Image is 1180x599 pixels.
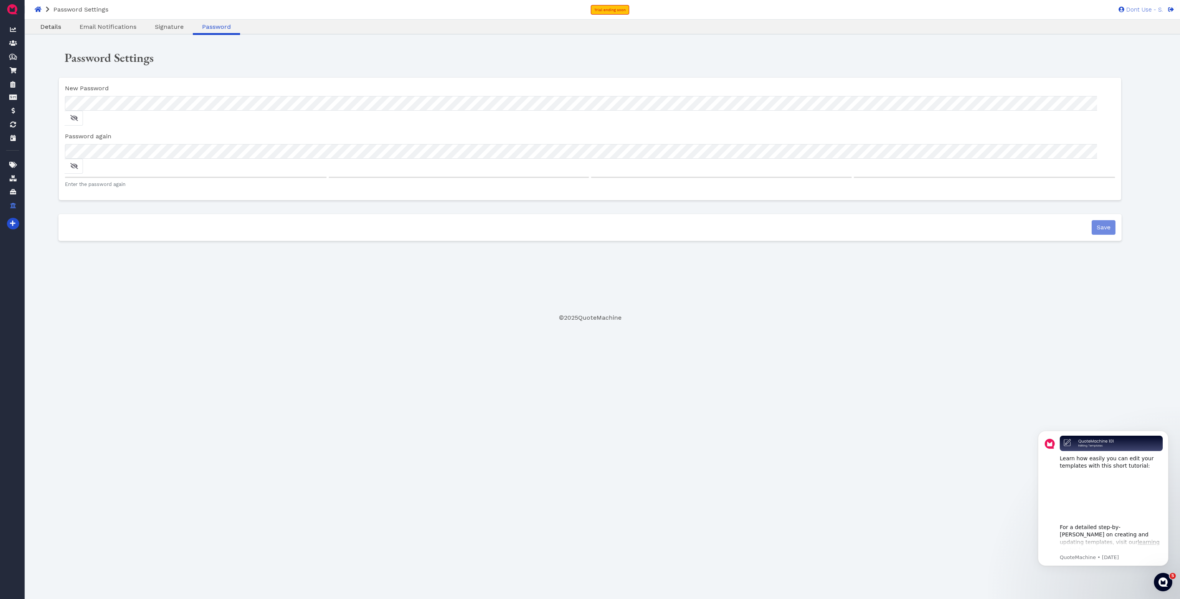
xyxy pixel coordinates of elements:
span: Password again [65,133,111,140]
a: Signature [146,22,193,32]
iframe: Intercom live chat [1154,573,1172,591]
span: Password [202,23,231,30]
button: Save [1092,220,1115,235]
span: Signature [155,23,184,30]
iframe: youtube [33,53,136,99]
tspan: $ [11,55,13,58]
span: Password Settings [53,6,108,13]
span: 5 [1170,573,1176,579]
a: Password [193,22,240,32]
span: Enter the password again [65,181,126,187]
span: Details [40,23,61,30]
span: Email Notifications [80,23,136,30]
iframe: Intercom notifications message [1026,421,1180,595]
div: For a detailed step-by-[PERSON_NAME] on creating and updating templates, visit our [33,103,136,133]
span: New Password [65,85,109,92]
a: Email Notifications [70,22,146,32]
footer: © 2025 QuoteMachine [58,313,1122,322]
img: QuoteM_icon_flat.png [6,3,18,15]
p: Message from QuoteMachine, sent 1d ago [33,133,136,140]
span: Dont Use - S. [1124,7,1163,13]
a: Dont Use - S. [1115,6,1163,13]
a: Trial ending soon [591,5,629,15]
a: Details [31,22,70,32]
span: Trial ending soon [594,8,626,12]
span: Password Settings [65,50,154,66]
